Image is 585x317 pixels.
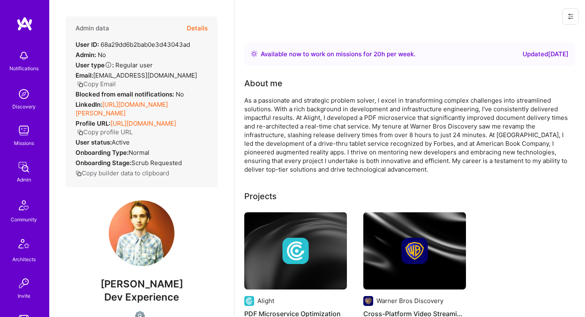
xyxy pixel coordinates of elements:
[76,159,131,167] strong: Onboarding Stage:
[66,278,218,290] span: [PERSON_NAME]
[76,138,112,146] strong: User status:
[16,159,32,175] img: admin teamwork
[374,50,381,58] span: 20
[104,291,179,303] span: Dev Experience
[261,49,415,59] div: Available now to work on missions for h per week .
[282,238,309,264] img: Company logo
[76,51,106,59] div: No
[76,71,93,79] strong: Email:
[76,101,102,108] strong: LinkedIn:
[76,40,190,49] div: 68a29dd6b2bab0e3d43043ad
[76,51,96,59] strong: Admin:
[244,190,277,202] div: Projects
[77,80,116,88] button: Copy Email
[16,275,32,292] img: Invite
[14,235,34,255] img: Architects
[14,195,34,215] img: Community
[109,200,174,266] img: User Avatar
[244,96,573,174] div: As a passionate and strategic problem solver, I excel in transforming complex challenges into str...
[77,81,83,87] i: icon Copy
[131,159,182,167] span: Scrub Requested
[76,61,114,69] strong: User type :
[112,138,130,146] span: Active
[76,149,128,156] strong: Onboarding Type:
[93,71,197,79] span: [EMAIL_ADDRESS][DOMAIN_NAME]
[244,77,282,90] div: About me
[251,51,257,57] img: Availability
[401,238,428,264] img: Company logo
[14,139,34,147] div: Missions
[16,122,32,139] img: teamwork
[16,16,33,31] img: logo
[17,175,31,184] div: Admin
[105,61,112,69] i: Help
[76,90,184,99] div: No
[187,16,208,40] button: Details
[363,212,466,289] img: cover
[128,149,149,156] span: normal
[363,296,373,306] img: Company logo
[76,41,99,48] strong: User ID:
[76,119,110,127] strong: Profile URL:
[18,292,30,300] div: Invite
[76,169,169,177] button: Copy builder data to clipboard
[376,296,443,305] div: Warner Bros Discovery
[12,102,36,111] div: Discovery
[16,86,32,102] img: discovery
[523,49,569,59] div: Updated [DATE]
[257,296,274,305] div: Alight
[76,25,109,32] h4: Admin data
[76,90,176,98] strong: Blocked from email notifications:
[77,128,133,136] button: Copy profile URL
[110,119,176,127] a: [URL][DOMAIN_NAME]
[11,215,37,224] div: Community
[76,101,168,117] a: [URL][DOMAIN_NAME][PERSON_NAME]
[244,212,347,289] img: cover
[16,48,32,64] img: bell
[77,129,83,136] i: icon Copy
[9,64,39,73] div: Notifications
[12,255,36,264] div: Architects
[244,296,254,306] img: Company logo
[76,61,153,69] div: Regular user
[76,170,82,177] i: icon Copy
